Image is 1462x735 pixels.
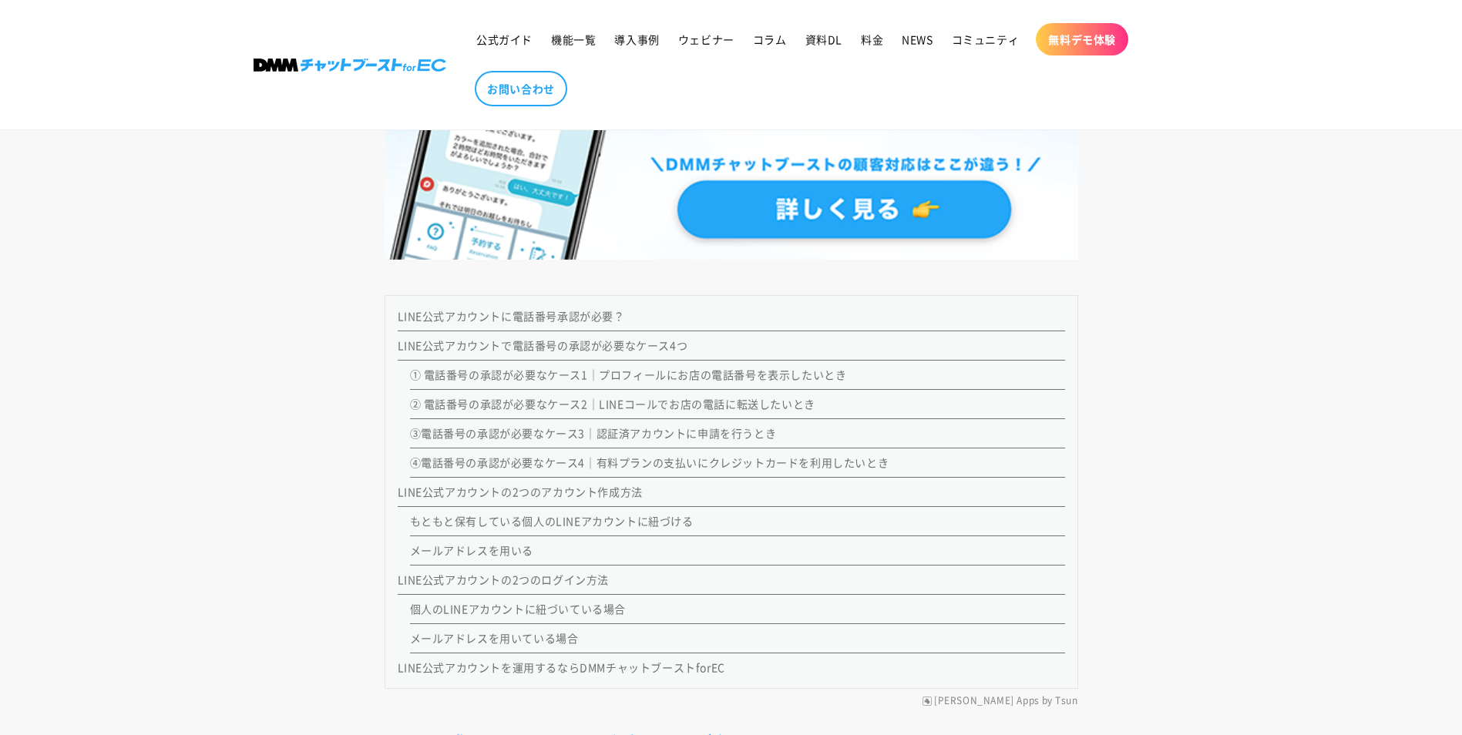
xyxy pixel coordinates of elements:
a: [PERSON_NAME] Apps [934,695,1040,707]
a: 導入事例 [605,23,668,55]
a: ウェビナー [669,23,744,55]
a: ① 電話番号の承認が必要なケース1｜プロフィールにお店の電話番号を表示したいとき [410,367,847,382]
a: ② 電話番号の承認が必要なケース2｜LINEコールでお店の電話に転送したいとき [410,396,815,411]
a: 資料DL [796,23,852,55]
a: 個人のLINEアカウントに紐づいている場合 [410,601,627,616]
img: RuffRuff Apps [923,696,932,706]
span: 無料デモ体験 [1048,32,1116,46]
a: 無料デモ体験 [1036,23,1128,55]
a: メールアドレスを用いている場合 [410,630,579,646]
a: LINE公式アカウントに電話番号承認が必要？ [398,308,625,324]
img: 株式会社DMM Boost [254,59,446,72]
a: Tsun [1055,695,1077,707]
a: コミュニティ [943,23,1029,55]
a: 機能一覧 [542,23,605,55]
span: 料金 [861,32,883,46]
a: お問い合わせ [475,71,567,106]
span: ウェビナー [678,32,734,46]
a: LINE公式アカウントの2つのログイン方法 [398,572,610,587]
span: 公式ガイド [476,32,533,46]
span: 機能一覧 [551,32,596,46]
span: 資料DL [805,32,842,46]
a: 料金 [852,23,892,55]
span: by [1042,695,1053,707]
span: コラム [753,32,787,46]
span: お問い合わせ [487,82,555,96]
span: コミュニティ [952,32,1020,46]
a: ④電話番号の承認が必要なケース4｜有料プランの支払いにクレジットカードを利用したいとき [410,455,889,470]
a: LINE公式アカウントの2つのアカウント作成方法 [398,484,643,499]
a: LINE公式アカウントで電話番号の承認が必要なケース4つ [398,337,688,353]
a: コラム [744,23,796,55]
a: NEWS [892,23,942,55]
a: 公式ガイド [467,23,542,55]
span: 導入事例 [614,32,659,46]
a: LINE公式アカウントを運用するならDMMチャットブーストforEC [398,659,725,675]
a: メールアドレスを用いる [410,542,534,558]
a: もともと保有している個人のLINEアカウントに紐づける [410,513,694,529]
span: NEWS [902,32,933,46]
a: ③電話番号の承認が必要なケース3｜認証済アカウントに申請を行うとき [410,425,777,441]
